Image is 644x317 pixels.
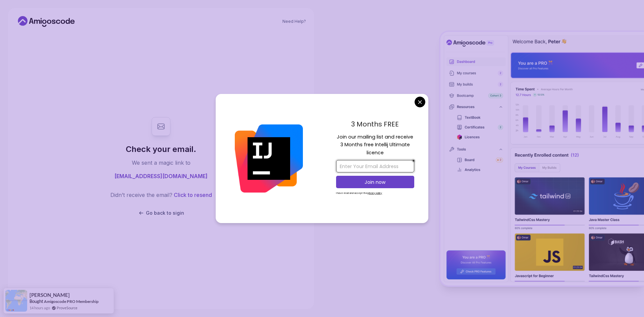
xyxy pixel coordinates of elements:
a: Home link [16,16,76,27]
img: provesource social proof notification image [5,290,27,312]
button: Go back to sigin [138,210,184,216]
p: Didn’t receive the email? [110,191,172,199]
span: Bought [30,299,43,304]
p: Go back to sigin [146,210,184,216]
span: [PERSON_NAME] [30,292,70,298]
a: Amigoscode PRO Membership [44,299,99,304]
button: Click to resend [172,191,212,199]
a: ProveSource [57,305,77,311]
a: Need Help? [282,19,306,24]
span: [EMAIL_ADDRESS][DOMAIN_NAME] [114,172,208,180]
h1: Check your email. [126,144,196,155]
img: Amigoscode Dashboard [440,32,644,285]
p: We sent a magic link to [132,159,191,167]
span: 14 hours ago [30,305,50,311]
